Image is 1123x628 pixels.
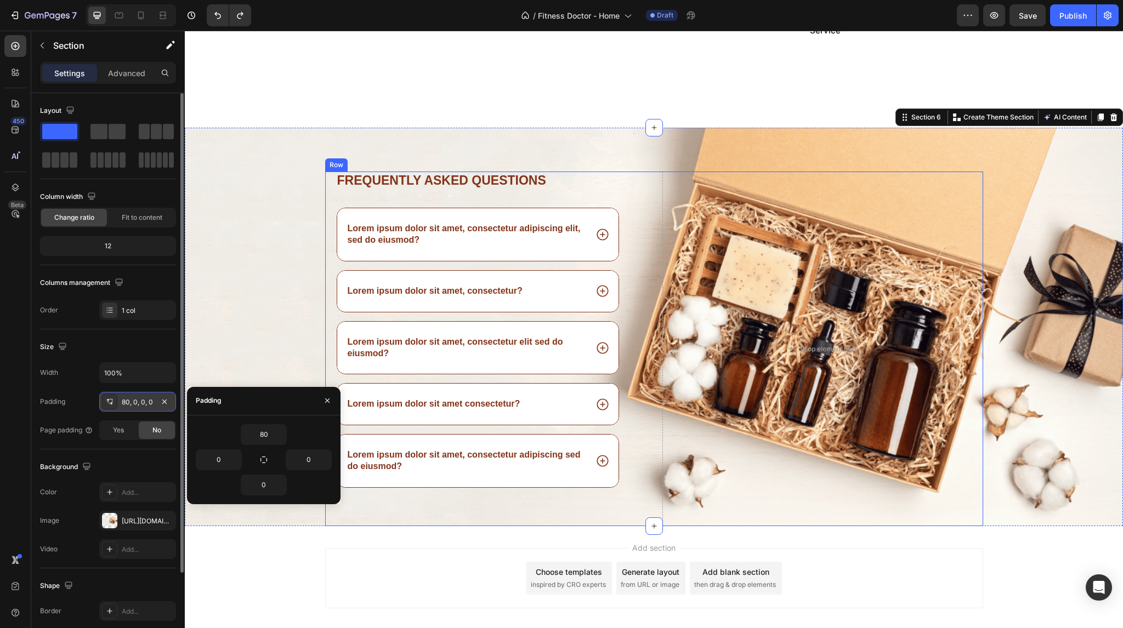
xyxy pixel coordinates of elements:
[443,511,495,523] span: Add section
[207,4,251,26] div: Undo/Redo
[40,606,61,616] div: Border
[1050,4,1096,26] button: Publish
[1019,11,1037,20] span: Save
[533,10,536,21] span: /
[122,306,173,316] div: 1 col
[122,607,173,616] div: Add...
[437,535,495,547] div: Generate layout
[346,549,421,559] span: inspired by CRO experts
[40,305,58,315] div: Order
[196,450,241,470] input: Auto
[54,67,85,79] p: Settings
[8,201,26,209] div: Beta
[143,129,161,139] div: Row
[40,397,65,407] div: Padding
[518,535,585,547] div: Add blank section
[10,117,26,125] div: 450
[196,396,222,406] div: Padding
[42,238,174,254] div: 12
[122,516,173,526] div: [URL][DOMAIN_NAME]
[1059,10,1087,21] div: Publish
[40,190,98,204] div: Column width
[113,425,124,435] span: Yes
[657,10,673,20] span: Draft
[241,425,286,444] input: Auto
[4,4,82,26] button: 7
[724,82,758,92] div: Section 6
[40,340,69,355] div: Size
[108,67,145,79] p: Advanced
[122,213,162,222] span: Fit to content
[40,104,77,118] div: Layout
[436,549,495,559] span: from URL or image
[72,9,77,22] p: 7
[615,314,673,323] div: Drop element here
[122,488,173,498] div: Add...
[122,545,173,555] div: Add...
[40,544,58,554] div: Video
[122,397,154,407] div: 80, 0, 0, 0
[40,460,93,475] div: Background
[40,487,57,497] div: Color
[286,450,331,470] input: Auto
[1009,4,1046,26] button: Save
[351,535,417,547] div: Choose templates
[40,425,93,435] div: Page padding
[40,516,59,526] div: Image
[779,82,849,92] p: Create Theme Section
[40,276,126,290] div: Columns management
[509,549,591,559] span: then drag & drop elements
[856,80,904,93] button: AI Content
[185,31,1123,628] iframe: Design area
[54,213,94,222] span: Change ratio
[100,363,175,382] input: Auto
[53,39,143,52] p: Section
[538,10,620,21] span: Fitness Doctor - Home
[40,368,58,378] div: Width
[241,475,286,495] input: Auto
[1086,574,1112,601] div: Open Intercom Messenger
[40,579,75,593] div: Shape
[152,425,161,435] span: No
